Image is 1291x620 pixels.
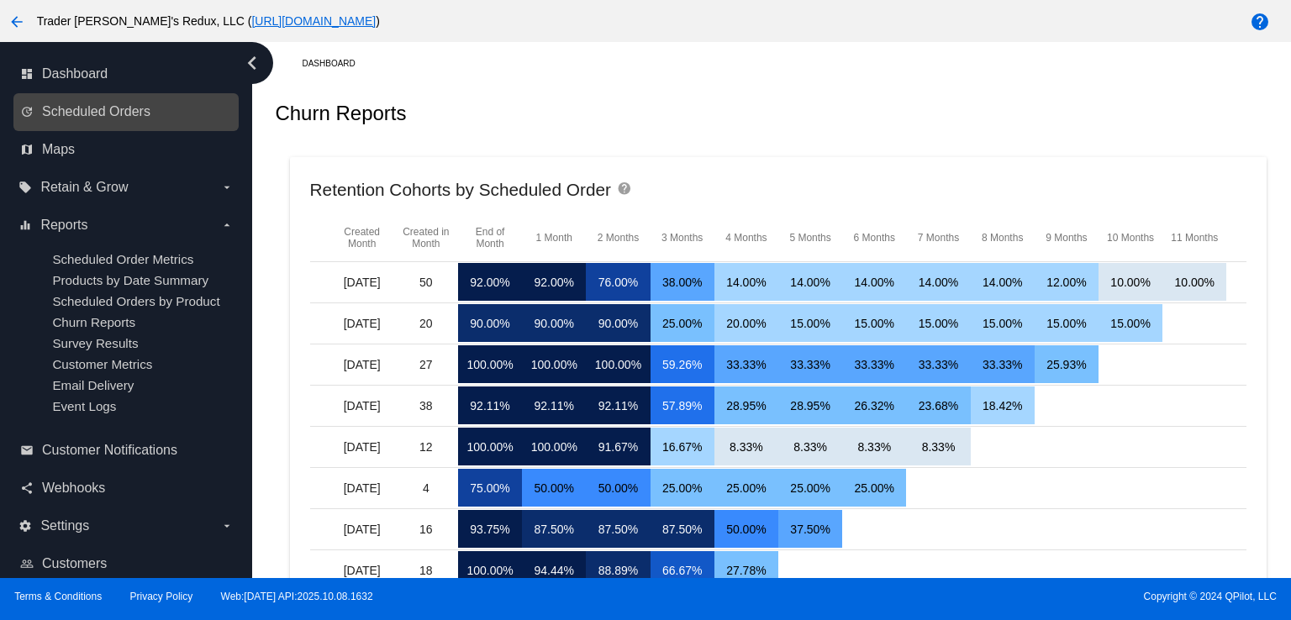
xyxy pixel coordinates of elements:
[1099,304,1162,342] mat-cell: 15.00%
[458,263,522,301] mat-cell: 92.00%
[778,386,842,424] mat-cell: 28.95%
[651,428,714,465] mat-cell: 16.67%
[842,304,906,342] mat-cell: 15.00%
[52,399,116,413] a: Event Logs
[522,263,586,301] mat-cell: 92.00%
[906,304,970,342] mat-cell: 15.00%
[42,104,150,119] span: Scheduled Orders
[458,386,522,424] mat-cell: 92.11%
[778,232,842,244] mat-header-cell: 5 Months
[660,591,1277,602] span: Copyright © 2024 QPilot, LLC
[52,357,152,371] a: Customer Metrics
[40,180,128,195] span: Retain & Grow
[522,510,586,548] mat-cell: 87.50%
[842,232,906,244] mat-header-cell: 6 Months
[458,226,522,250] mat-header-cell: End of Month
[458,304,522,342] mat-cell: 90.00%
[394,469,458,507] mat-cell: 4
[14,591,102,602] a: Terms & Conditions
[52,336,138,350] span: Survey Results
[971,263,1035,301] mat-cell: 14.00%
[522,551,586,589] mat-cell: 94.44%
[40,218,87,233] span: Reports
[778,263,842,301] mat-cell: 14.00%
[458,428,522,465] mat-cell: 100.00%
[20,475,234,502] a: share Webhooks
[714,345,778,383] mat-cell: 33.33%
[330,345,394,383] mat-cell: [DATE]
[1162,263,1226,301] mat-cell: 10.00%
[330,469,394,507] mat-cell: [DATE]
[778,510,842,548] mat-cell: 37.50%
[394,345,458,383] mat-cell: 27
[458,469,522,507] mat-cell: 75.00%
[971,304,1035,342] mat-cell: 15.00%
[906,386,970,424] mat-cell: 23.68%
[651,345,714,383] mat-cell: 59.26%
[330,304,394,342] mat-cell: [DATE]
[714,304,778,342] mat-cell: 20.00%
[52,378,134,392] a: Email Delivery
[586,551,650,589] mat-cell: 88.89%
[1162,232,1226,244] mat-header-cell: 11 Months
[778,428,842,465] mat-cell: 8.33%
[522,428,586,465] mat-cell: 100.00%
[42,66,108,81] span: Dashboard
[394,226,458,250] mat-header-cell: Created in Month
[651,263,714,301] mat-cell: 38.00%
[778,345,842,383] mat-cell: 33.33%
[330,226,394,250] mat-header-cell: Created Month
[906,345,970,383] mat-cell: 33.33%
[20,481,34,495] i: share
[1035,232,1099,244] mat-header-cell: 9 Months
[714,428,778,465] mat-cell: 8.33%
[40,518,89,533] span: Settings
[586,345,650,383] mat-cell: 100.00%
[458,345,522,383] mat-cell: 100.00%
[220,181,234,194] i: arrow_drop_down
[714,263,778,301] mat-cell: 14.00%
[1035,345,1099,383] mat-cell: 25.93%
[330,263,394,301] mat-cell: [DATE]
[310,180,611,199] h2: Retention Cohorts by Scheduled Order
[20,557,34,570] i: people_outline
[842,386,906,424] mat-cell: 26.32%
[778,469,842,507] mat-cell: 25.00%
[239,50,266,76] i: chevron_left
[52,294,219,308] span: Scheduled Orders by Product
[20,136,234,163] a: map Maps
[37,14,380,28] span: Trader [PERSON_NAME]'s Redux, LLC ( )
[42,481,105,496] span: Webhooks
[52,315,135,329] span: Churn Reports
[394,428,458,465] mat-cell: 12
[1099,263,1162,301] mat-cell: 10.00%
[1250,12,1270,32] mat-icon: help
[586,510,650,548] mat-cell: 87.50%
[522,469,586,507] mat-cell: 50.00%
[394,551,458,589] mat-cell: 18
[251,14,376,28] a: [URL][DOMAIN_NAME]
[778,304,842,342] mat-cell: 15.00%
[971,232,1035,244] mat-header-cell: 8 Months
[458,510,522,548] mat-cell: 93.75%
[1035,263,1099,301] mat-cell: 12.00%
[906,428,970,465] mat-cell: 8.33%
[906,263,970,301] mat-cell: 14.00%
[20,444,34,457] i: email
[714,510,778,548] mat-cell: 50.00%
[906,232,970,244] mat-header-cell: 7 Months
[330,551,394,589] mat-cell: [DATE]
[52,273,208,287] span: Products by Date Summary
[651,304,714,342] mat-cell: 25.00%
[522,386,586,424] mat-cell: 92.11%
[275,102,406,125] h2: Churn Reports
[651,469,714,507] mat-cell: 25.00%
[42,556,107,571] span: Customers
[221,591,373,602] a: Web:[DATE] API:2025.10.08.1632
[330,510,394,548] mat-cell: [DATE]
[1035,304,1099,342] mat-cell: 15.00%
[651,386,714,424] mat-cell: 57.89%
[18,519,32,533] i: settings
